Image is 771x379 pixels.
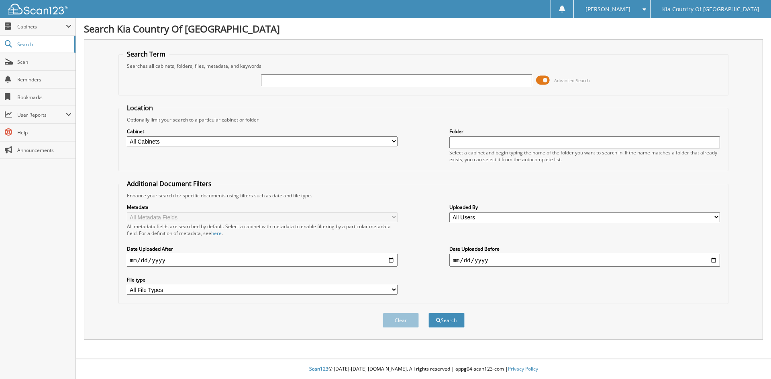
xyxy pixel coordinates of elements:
[127,128,398,135] label: Cabinet
[17,147,71,154] span: Announcements
[17,111,66,118] span: User Reports
[123,116,724,123] div: Optionally limit your search to a particular cabinet or folder
[449,254,720,267] input: end
[17,23,66,30] span: Cabinets
[17,41,70,48] span: Search
[17,129,71,136] span: Help
[449,245,720,252] label: Date Uploaded Before
[123,192,724,199] div: Enhance your search for specific documents using filters such as date and file type.
[554,77,590,83] span: Advanced Search
[8,4,68,14] img: scan123-logo-white.svg
[428,313,465,328] button: Search
[585,7,630,12] span: [PERSON_NAME]
[123,103,157,112] legend: Location
[127,245,398,252] label: Date Uploaded After
[123,63,724,69] div: Searches all cabinets, folders, files, metadata, and keywords
[449,149,720,163] div: Select a cabinet and begin typing the name of the folder you want to search in. If the name match...
[449,128,720,135] label: Folder
[123,179,216,188] legend: Additional Document Filters
[76,359,771,379] div: © [DATE]-[DATE] [DOMAIN_NAME]. All rights reserved | appg04-scan123-com |
[17,94,71,101] span: Bookmarks
[309,365,328,372] span: Scan123
[127,254,398,267] input: start
[731,340,771,379] iframe: Chat Widget
[123,50,169,59] legend: Search Term
[17,76,71,83] span: Reminders
[662,7,759,12] span: Kia Country Of [GEOGRAPHIC_DATA]
[84,22,763,35] h1: Search Kia Country Of [GEOGRAPHIC_DATA]
[127,223,398,237] div: All metadata fields are searched by default. Select a cabinet with metadata to enable filtering b...
[211,230,222,237] a: here
[127,276,398,283] label: File type
[449,204,720,211] label: Uploaded By
[17,59,71,65] span: Scan
[127,204,398,211] label: Metadata
[508,365,538,372] a: Privacy Policy
[383,313,419,328] button: Clear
